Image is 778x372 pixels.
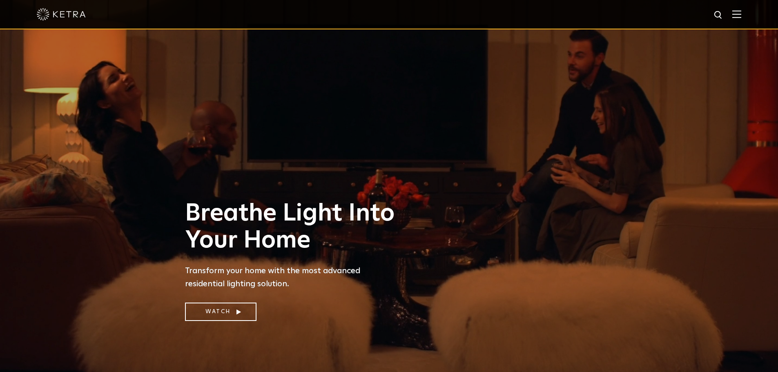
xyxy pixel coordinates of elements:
img: ketra-logo-2019-white [37,8,86,20]
p: Transform your home with the most advanced residential lighting solution. [185,264,401,290]
a: Watch [185,303,256,321]
h1: Breathe Light Into Your Home [185,200,401,254]
img: Hamburger%20Nav.svg [732,10,741,18]
img: search icon [713,10,724,20]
